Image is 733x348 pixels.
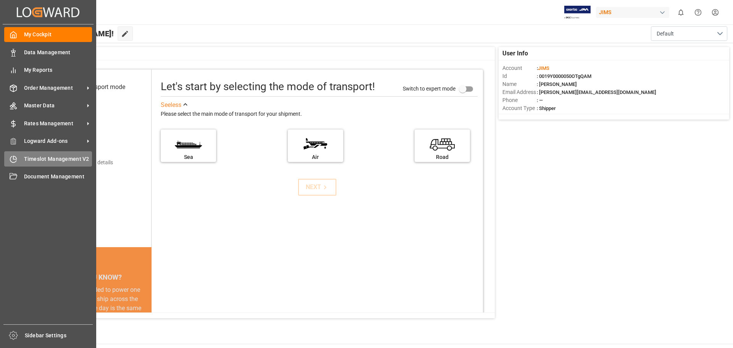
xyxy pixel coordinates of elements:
span: : [PERSON_NAME] [537,81,577,87]
span: Logward Add-ons [24,137,84,145]
div: Please select the main mode of transport for your shipment. [161,110,478,119]
span: Sidebar Settings [25,332,93,340]
span: User Info [502,49,528,58]
div: Sea [165,153,212,161]
span: : — [537,97,543,103]
div: Air [292,153,339,161]
span: Account Type [502,104,537,112]
button: Help Center [689,4,707,21]
span: Document Management [24,173,92,181]
span: My Reports [24,66,92,74]
span: Master Data [24,102,84,110]
button: open menu [651,26,727,41]
div: The energy needed to power one large container ship across the ocean in a single day is the same ... [50,285,142,340]
div: NEXT [306,183,329,192]
button: JIMS [596,5,672,19]
span: Name [502,80,537,88]
div: Road [418,153,466,161]
a: Document Management [4,169,92,184]
span: JIMS [538,65,549,71]
span: Timeslot Management V2 [24,155,92,163]
span: : [537,65,549,71]
div: JIMS [596,7,669,18]
button: show 0 new notifications [672,4,689,21]
span: Id [502,72,537,80]
span: Email Address [502,88,537,96]
span: Data Management [24,49,92,57]
a: My Cockpit [4,27,92,42]
span: : 0019Y0000050OTgQAM [537,73,591,79]
span: : Shipper [537,105,556,111]
span: Hello [PERSON_NAME]! [32,26,114,41]
span: Switch to expert mode [403,85,455,91]
div: See less [161,100,181,110]
div: Let's start by selecting the mode of transport! [161,79,375,95]
span: Order Management [24,84,84,92]
span: Default [657,30,674,38]
span: Account [502,64,537,72]
button: NEXT [298,179,336,196]
a: Data Management [4,45,92,60]
span: Rates Management [24,120,84,128]
img: Exertis%20JAM%20-%20Email%20Logo.jpg_1722504956.jpg [564,6,591,19]
span: Phone [502,96,537,104]
span: My Cockpit [24,31,92,39]
span: : [PERSON_NAME][EMAIL_ADDRESS][DOMAIN_NAME] [537,89,656,95]
div: DID YOU KNOW? [41,269,152,285]
a: Timeslot Management V2 [4,151,92,166]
